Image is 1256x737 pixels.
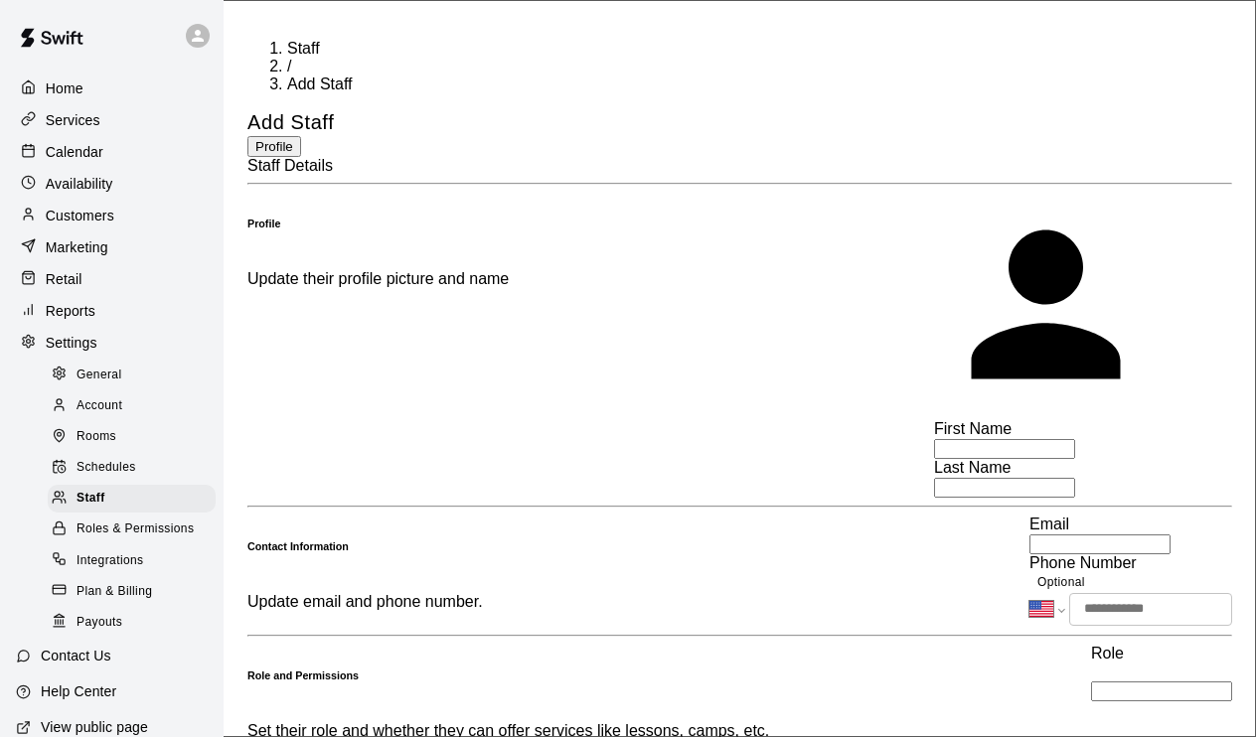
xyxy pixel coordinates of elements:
p: Update their profile picture and name [247,270,509,288]
span: General [77,366,122,385]
h6: Profile [247,218,280,229]
a: Marketing [16,232,208,262]
span: Integrations [77,551,144,571]
span: Email [1029,516,1069,533]
a: Account [48,390,224,421]
a: Integrations [48,545,224,576]
h6: Contact Information [247,540,349,552]
p: Retail [46,269,82,289]
a: Services [16,105,208,135]
span: Phone Number [1029,554,1137,571]
p: Update email and phone number. [247,593,483,611]
span: Role [1091,645,1124,662]
span: Add Staff [287,75,353,92]
p: Contact Us [41,646,111,665]
span: Last Name [934,459,1011,476]
span: Payouts [77,613,122,633]
span: Roles & Permissions [77,519,194,539]
p: View public page [41,717,148,737]
span: Schedules [77,458,136,478]
div: Staff [48,485,216,513]
div: Schedules [48,454,216,482]
a: Staff [287,40,320,57]
a: Staff [48,484,224,515]
p: Home [46,78,83,98]
span: Rooms [77,427,116,447]
span: Plan & Billing [77,582,152,602]
span: Account [77,396,122,416]
div: staff form tabs [247,136,1232,157]
span: First Name [934,420,1012,437]
p: Settings [46,333,97,353]
span: Optional [1037,575,1085,589]
a: Rooms [48,422,224,453]
h6: Role and Permissions [247,669,359,681]
a: Schedules [48,453,224,484]
p: Customers [46,206,114,225]
a: Retail [16,264,208,294]
p: Calendar [46,142,103,162]
div: Rooms [48,423,216,451]
a: Settings [16,328,208,358]
div: Payouts [48,609,216,637]
h5: Add Staff [247,109,334,136]
a: General [48,360,224,390]
div: Integrations [48,547,216,575]
li: / [287,58,1232,75]
div: General [48,362,216,389]
div: Account [48,392,216,420]
a: Roles & Permissions [48,515,224,545]
p: Help Center [41,681,116,701]
a: Home [16,74,208,103]
span: Staff [77,489,105,509]
a: Customers [16,201,208,230]
a: Calendar [16,137,208,167]
button: Profile [247,136,301,157]
p: Availability [46,174,113,194]
a: Reports [16,296,208,326]
div: Plan & Billing [48,578,216,606]
p: Reports [46,301,95,321]
a: Availability [16,169,208,199]
a: Plan & Billing [48,576,224,607]
span: Staff Details [247,157,333,174]
div: Roles & Permissions [48,516,216,543]
p: Services [46,110,100,130]
a: Payouts [48,607,224,638]
p: Marketing [46,237,108,257]
nav: breadcrumb [247,40,1232,93]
